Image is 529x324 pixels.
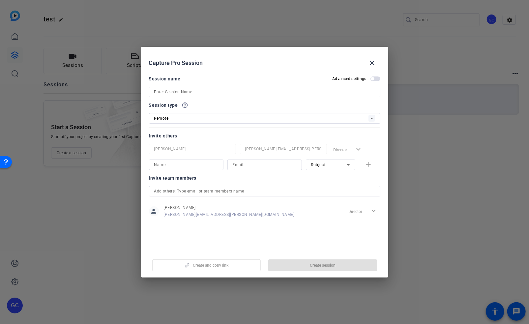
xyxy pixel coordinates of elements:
input: Add others: Type email or team members name [154,187,375,195]
input: Name... [154,161,218,169]
span: Session type [149,101,178,109]
span: [PERSON_NAME] [164,205,295,210]
h2: Advanced settings [332,76,366,81]
div: Session name [149,75,181,83]
input: Email... [245,145,322,153]
span: [PERSON_NAME][EMAIL_ADDRESS][PERSON_NAME][DOMAIN_NAME] [164,212,295,217]
div: Invite others [149,132,380,140]
span: Remote [154,116,169,121]
div: Invite team members [149,174,380,182]
div: Capture Pro Session [149,55,380,71]
input: Email... [233,161,297,169]
mat-icon: person [149,206,159,216]
mat-icon: close [368,59,376,67]
input: Name... [154,145,231,153]
input: Enter Session Name [154,88,375,96]
mat-icon: help_outline [182,102,189,108]
span: Subject [311,162,326,167]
